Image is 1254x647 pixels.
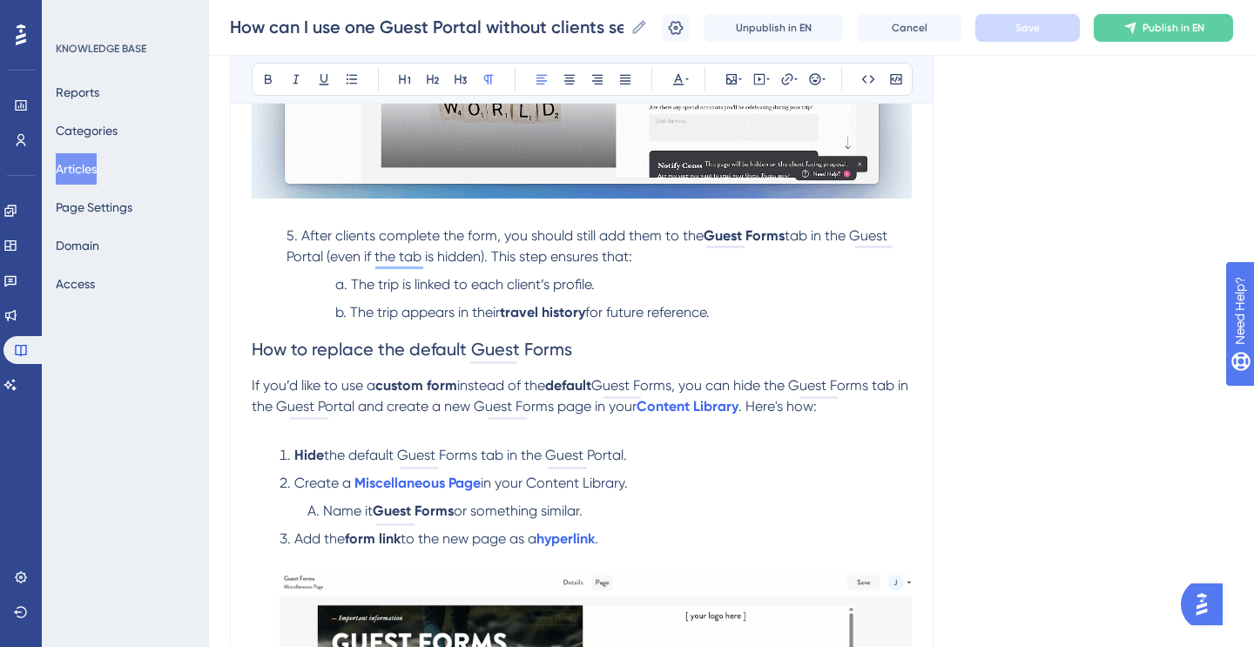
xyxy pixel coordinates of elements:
[324,447,394,463] span: the default
[454,502,583,519] span: or something similar.
[704,227,785,244] strong: Guest Forms
[56,42,146,56] div: KNOWLEDGE BASE
[252,377,912,414] span: Guest Forms, you can hide the Guest Forms tab in the Guest Portal and create a new Guest Forms pa...
[736,21,812,35] span: Unpublish in EN
[56,153,97,185] button: Articles
[457,377,545,394] span: instead of the
[500,304,585,320] strong: travel history
[294,447,324,463] strong: Hide
[373,502,454,519] strong: Guest Forms
[1181,578,1233,630] iframe: UserGuiding AI Assistant Launcher
[637,398,738,414] a: Content Library
[56,77,99,108] button: Reports
[401,530,536,547] span: to the new page as a
[595,530,598,547] span: .
[545,377,591,394] strong: default
[56,115,118,146] button: Categories
[230,15,624,39] input: Article Name
[892,21,927,35] span: Cancel
[323,502,373,519] span: Name it
[56,230,99,261] button: Domain
[41,4,109,25] span: Need Help?
[738,398,817,414] span: . Here's how:
[351,276,595,293] span: The trip is linked to each client’s profile.
[56,268,95,300] button: Access
[585,304,710,320] span: for future reference.
[975,14,1080,42] button: Save
[350,304,500,320] span: The trip appears in their
[397,447,627,463] span: Guest Forms tab in the Guest Portal.
[704,14,843,42] button: Unpublish in EN
[354,475,481,491] a: Miscellaneous Page
[287,227,704,244] span: 5. After clients complete the form, you should still add them to the
[345,530,401,547] strong: form link
[857,14,961,42] button: Cancel
[294,475,351,491] span: Create a
[375,377,457,394] strong: custom form
[1094,14,1233,42] button: Publish in EN
[252,339,572,360] span: How to replace the default Guest Forms
[56,192,132,223] button: Page Settings
[481,475,628,491] span: in your Content Library.
[1143,21,1204,35] span: Publish in EN
[287,227,891,265] span: tab in the Guest Portal (even if the tab is hidden). This step ensures that:
[294,530,345,547] span: Add the
[252,377,375,394] span: If you’d like to use a
[1015,21,1040,35] span: Save
[536,530,595,547] a: hyperlink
